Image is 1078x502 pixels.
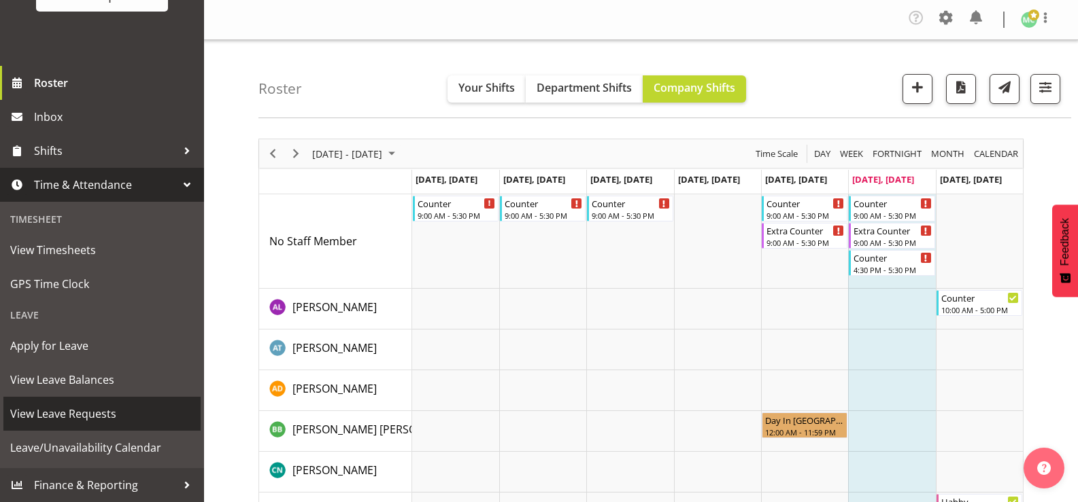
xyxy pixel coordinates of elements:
[10,336,194,356] span: Apply for Leave
[292,463,377,478] span: [PERSON_NAME]
[3,205,201,233] div: Timesheet
[838,145,866,162] button: Timeline Week
[871,145,923,162] span: Fortnight
[284,139,307,168] div: Next
[852,173,914,185] span: [DATE], [DATE]
[990,74,1020,104] button: Send a list of all shifts for the selected filtered period to all rostered employees.
[413,196,499,221] div: No Staff Member"s event - Counter Begin From Monday, August 25, 2025 at 9:00:00 AM GMT+12:00 Ends...
[854,196,931,210] div: Counter
[292,380,377,397] a: [PERSON_NAME]
[292,422,464,437] span: [PERSON_NAME] [PERSON_NAME]
[34,175,177,195] span: Time & Attendance
[849,250,934,276] div: No Staff Member"s event - Counter Begin From Saturday, August 30, 2025 at 4:30:00 PM GMT+12:00 En...
[416,173,477,185] span: [DATE], [DATE]
[505,196,582,210] div: Counter
[678,173,740,185] span: [DATE], [DATE]
[458,80,515,95] span: Your Shifts
[310,145,401,162] button: August 25 - 31, 2025
[292,340,377,355] span: [PERSON_NAME]
[34,141,177,161] span: Shifts
[754,145,799,162] span: Time Scale
[812,145,833,162] button: Timeline Day
[849,196,934,221] div: No Staff Member"s event - Counter Begin From Saturday, August 30, 2025 at 9:00:00 AM GMT+12:00 En...
[590,173,652,185] span: [DATE], [DATE]
[500,196,586,221] div: No Staff Member"s event - Counter Begin From Tuesday, August 26, 2025 at 9:00:00 AM GMT+12:00 End...
[592,196,669,210] div: Counter
[3,397,201,431] a: View Leave Requests
[3,329,201,363] a: Apply for Leave
[871,145,924,162] button: Fortnight
[264,145,282,162] button: Previous
[10,240,194,260] span: View Timesheets
[418,210,495,221] div: 9:00 AM - 5:30 PM
[854,251,931,264] div: Counter
[754,145,801,162] button: Time Scale
[259,289,412,329] td: Abigail Lane resource
[813,145,832,162] span: Day
[903,74,932,104] button: Add a new shift
[1021,12,1037,28] img: melissa-cowen2635.jpg
[767,210,844,221] div: 9:00 AM - 5:30 PM
[10,370,194,390] span: View Leave Balances
[261,139,284,168] div: Previous
[762,412,847,438] div: Beena Beena"s event - Day In Lieu Begin From Friday, August 29, 2025 at 12:00:00 AM GMT+12:00 End...
[292,340,377,356] a: [PERSON_NAME]
[292,381,377,396] span: [PERSON_NAME]
[1037,461,1051,475] img: help-xxl-2.png
[765,427,844,437] div: 12:00 AM - 11:59 PM
[592,210,669,221] div: 9:00 AM - 5:30 PM
[292,299,377,315] a: [PERSON_NAME]
[854,237,931,248] div: 9:00 AM - 5:30 PM
[292,462,377,478] a: [PERSON_NAME]
[937,290,1022,316] div: Abigail Lane"s event - Counter Begin From Sunday, August 31, 2025 at 10:00:00 AM GMT+12:00 Ends A...
[973,145,1020,162] span: calendar
[34,475,177,495] span: Finance & Reporting
[940,173,1002,185] span: [DATE], [DATE]
[3,431,201,465] a: Leave/Unavailability Calendar
[1059,218,1071,266] span: Feedback
[1052,204,1078,297] button: Feedback - Show survey
[3,267,201,301] a: GPS Time Clock
[259,452,412,492] td: Christine Neville resource
[654,80,735,95] span: Company Shifts
[10,437,194,458] span: Leave/Unavailability Calendar
[941,304,1019,315] div: 10:00 AM - 5:00 PM
[311,145,384,162] span: [DATE] - [DATE]
[854,223,931,237] div: Extra Counter
[3,233,201,267] a: View Timesheets
[849,223,934,249] div: No Staff Member"s event - Extra Counter Begin From Saturday, August 30, 2025 at 9:00:00 AM GMT+12...
[269,233,357,249] a: No Staff Member
[941,291,1019,304] div: Counter
[767,223,844,237] div: Extra Counter
[526,75,643,103] button: Department Shifts
[765,413,844,427] div: Day In [GEOGRAPHIC_DATA]
[854,264,931,275] div: 4:30 PM - 5:30 PM
[10,404,194,424] span: View Leave Requests
[259,411,412,452] td: Beena Beena resource
[418,196,495,210] div: Counter
[269,234,357,249] span: No Staff Member
[448,75,526,103] button: Your Shifts
[643,75,746,103] button: Company Shifts
[505,210,582,221] div: 9:00 AM - 5:30 PM
[258,81,302,96] h4: Roster
[259,194,412,289] td: No Staff Member resource
[259,329,412,370] td: Alex-Micheal Taniwha resource
[259,370,412,411] td: Amelia Denz resource
[537,80,632,95] span: Department Shifts
[765,173,827,185] span: [DATE], [DATE]
[762,223,847,249] div: No Staff Member"s event - Extra Counter Begin From Friday, August 29, 2025 at 9:00:00 AM GMT+12:0...
[292,421,464,437] a: [PERSON_NAME] [PERSON_NAME]
[292,300,377,315] span: [PERSON_NAME]
[503,173,565,185] span: [DATE], [DATE]
[34,107,197,127] span: Inbox
[767,237,844,248] div: 9:00 AM - 5:30 PM
[587,196,673,221] div: No Staff Member"s event - Counter Begin From Wednesday, August 27, 2025 at 9:00:00 AM GMT+12:00 E...
[762,196,847,221] div: No Staff Member"s event - Counter Begin From Friday, August 29, 2025 at 9:00:00 AM GMT+12:00 Ends...
[946,74,976,104] button: Download a PDF of the roster according to the set date range.
[854,210,931,221] div: 9:00 AM - 5:30 PM
[930,145,966,162] span: Month
[972,145,1021,162] button: Month
[767,196,844,210] div: Counter
[34,73,197,93] span: Roster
